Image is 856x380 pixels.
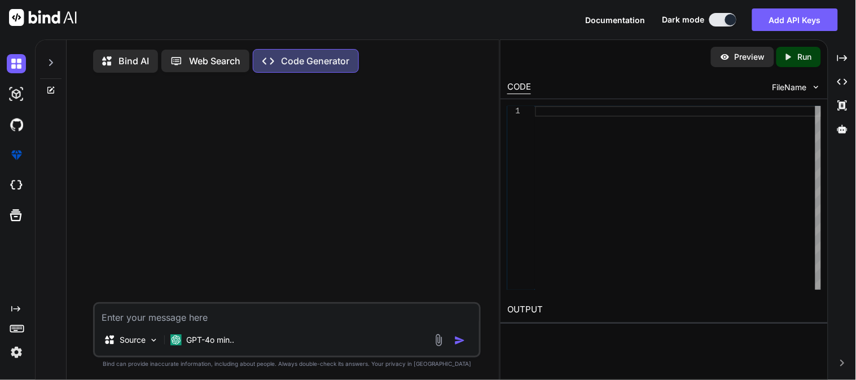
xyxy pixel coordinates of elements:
[586,15,646,25] span: Documentation
[7,85,26,104] img: darkAi-studio
[186,334,234,346] p: GPT-4o min..
[281,54,349,68] p: Code Generator
[662,14,705,25] span: Dark mode
[7,343,26,362] img: settings
[7,54,26,73] img: darkChat
[93,360,481,368] p: Bind can provide inaccurate information, including about people. Always double-check its answers....
[720,52,730,62] img: preview
[752,8,838,31] button: Add API Keys
[507,81,531,94] div: CODE
[772,82,807,93] span: FileName
[501,297,828,323] h2: OUTPUT
[7,115,26,134] img: githubDark
[7,176,26,195] img: cloudideIcon
[9,9,77,26] img: Bind AI
[586,14,646,26] button: Documentation
[149,335,159,345] img: Pick Models
[170,334,182,346] img: GPT-4o mini
[798,51,812,63] p: Run
[432,334,445,347] img: attachment
[7,145,26,165] img: premium
[735,51,765,63] p: Preview
[454,335,466,346] img: icon
[811,82,821,92] img: chevron down
[120,334,146,346] p: Source
[507,106,520,117] div: 1
[189,54,240,68] p: Web Search
[118,54,149,68] p: Bind AI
